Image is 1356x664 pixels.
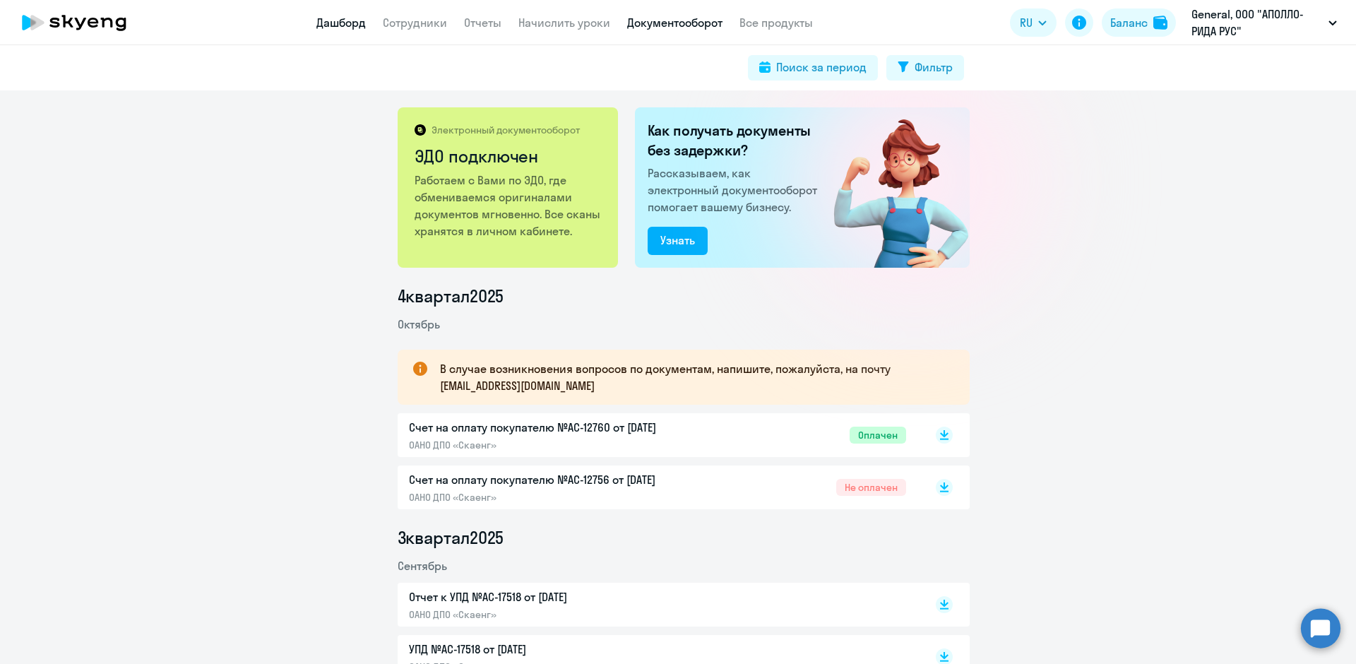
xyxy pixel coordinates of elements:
span: Не оплачен [836,479,906,496]
span: Оплачен [850,427,906,444]
a: Все продукты [739,16,813,30]
p: General, ООО "АПОЛЛО-РИДА РУС" [1191,6,1323,40]
a: Счет на оплату покупателю №AC-12760 от [DATE]ОАНО ДПО «Скаенг»Оплачен [409,419,906,451]
button: Балансbalance [1102,8,1176,37]
p: Электронный документооборот [432,124,580,136]
a: Отчет к УПД №AC-17518 от [DATE]ОАНО ДПО «Скаенг» [409,588,906,621]
div: Поиск за период [776,59,867,76]
p: ОАНО ДПО «Скаенг» [409,608,706,621]
button: General, ООО "АПОЛЛО-РИДА РУС" [1184,6,1344,40]
button: Поиск за период [748,55,878,81]
div: Узнать [660,232,695,249]
p: Работаем с Вами по ЭДО, где обмениваемся оригиналами документов мгновенно. Все сканы хранятся в л... [415,172,603,239]
button: Фильтр [886,55,964,81]
img: balance [1153,16,1167,30]
li: 3 квартал 2025 [398,526,970,549]
p: В случае возникновения вопросов по документам, напишите, пожалуйста, на почту [EMAIL_ADDRESS][DOM... [440,360,944,394]
button: RU [1010,8,1057,37]
a: Дашборд [316,16,366,30]
p: ОАНО ДПО «Скаенг» [409,491,706,504]
p: Счет на оплату покупателю №AC-12756 от [DATE] [409,471,706,488]
div: Баланс [1110,14,1148,31]
p: Рассказываем, как электронный документооборот помогает вашему бизнесу. [648,165,823,215]
p: УПД №AC-17518 от [DATE] [409,641,706,658]
a: Отчеты [464,16,501,30]
li: 4 квартал 2025 [398,285,970,307]
span: Октябрь [398,317,440,331]
img: connected [811,107,970,268]
span: RU [1020,14,1033,31]
button: Узнать [648,227,708,255]
div: Фильтр [915,59,953,76]
a: Сотрудники [383,16,447,30]
h2: Как получать документы без задержки? [648,121,823,160]
p: ОАНО ДПО «Скаенг» [409,439,706,451]
h2: ЭДО подключен [415,145,603,167]
a: Счет на оплату покупателю №AC-12756 от [DATE]ОАНО ДПО «Скаенг»Не оплачен [409,471,906,504]
p: Счет на оплату покупателю №AC-12760 от [DATE] [409,419,706,436]
p: Отчет к УПД №AC-17518 от [DATE] [409,588,706,605]
a: Начислить уроки [518,16,610,30]
span: Сентябрь [398,559,447,573]
a: Документооборот [627,16,722,30]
